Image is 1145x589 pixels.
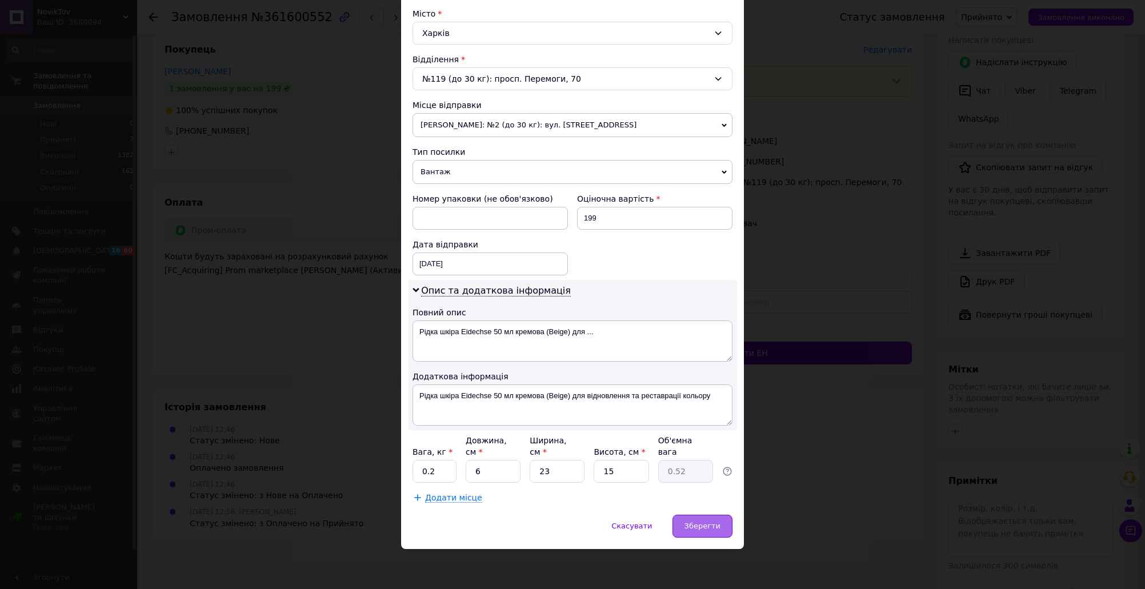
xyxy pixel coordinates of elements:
[413,8,732,19] div: Місто
[413,67,732,90] div: №119 (до 30 кг): просп. Перемоги, 70
[425,493,482,503] span: Додати місце
[413,371,732,382] div: Додаткова інформація
[413,101,482,110] span: Місце відправки
[421,285,571,296] span: Опис та додаткова інформація
[466,436,507,456] label: Довжина, см
[413,22,732,45] div: Харків
[413,147,465,157] span: Тип посилки
[658,435,713,458] div: Об'ємна вага
[413,193,568,205] div: Номер упаковки (не обов'язково)
[413,307,732,318] div: Повний опис
[413,447,453,456] label: Вага, кг
[684,522,720,530] span: Зберегти
[611,522,652,530] span: Скасувати
[413,384,732,426] textarea: Рідка шкіра Eidechse 50 мл кремова (Beige) для відновлення та реставрації кольору
[577,193,732,205] div: Оціночна вартість
[594,447,645,456] label: Висота, см
[413,113,732,137] span: [PERSON_NAME]: №2 (до 30 кг): вул. [STREET_ADDRESS]
[530,436,566,456] label: Ширина, см
[413,54,732,65] div: Відділення
[413,239,568,250] div: Дата відправки
[413,320,732,362] textarea: Рідка шкіра Eidechse 50 мл кремова (Beige) для ...
[413,160,732,184] span: Вантаж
